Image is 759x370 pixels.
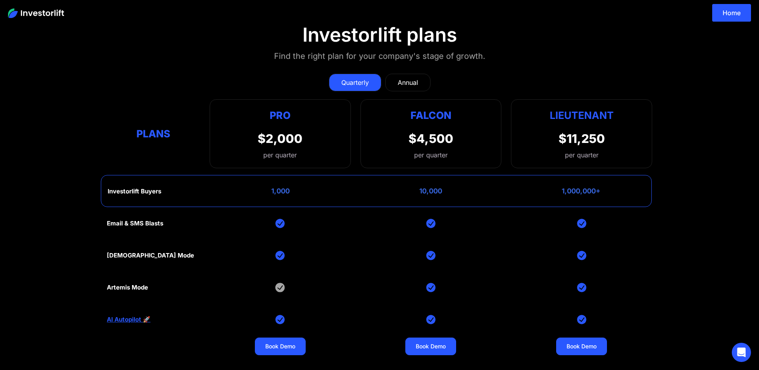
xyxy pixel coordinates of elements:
div: [DEMOGRAPHIC_DATA] Mode [107,252,194,259]
div: Pro [258,108,302,123]
div: Investorlift Buyers [108,188,161,195]
a: Book Demo [556,338,607,355]
div: 10,000 [419,187,442,195]
div: Investorlift plans [302,23,457,46]
a: Home [712,4,751,22]
div: Falcon [411,108,451,123]
div: $2,000 [258,131,302,146]
div: Find the right plan for your company's stage of growth. [274,50,485,62]
div: 1,000,000+ [562,187,601,195]
div: $11,250 [559,131,605,146]
div: $4,500 [409,131,453,146]
div: Plans [107,126,200,141]
div: Open Intercom Messenger [732,343,751,362]
strong: Lieutenant [550,109,614,121]
div: per quarter [258,150,302,160]
a: Book Demo [255,338,306,355]
div: 1,000 [271,187,290,195]
a: Book Demo [405,338,456,355]
div: Artemis Mode [107,284,148,291]
div: Quarterly [341,78,369,87]
a: AI Autopilot 🚀 [107,316,150,323]
div: Annual [398,78,418,87]
div: per quarter [565,150,599,160]
div: per quarter [414,150,448,160]
div: Email & SMS Blasts [107,220,163,227]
